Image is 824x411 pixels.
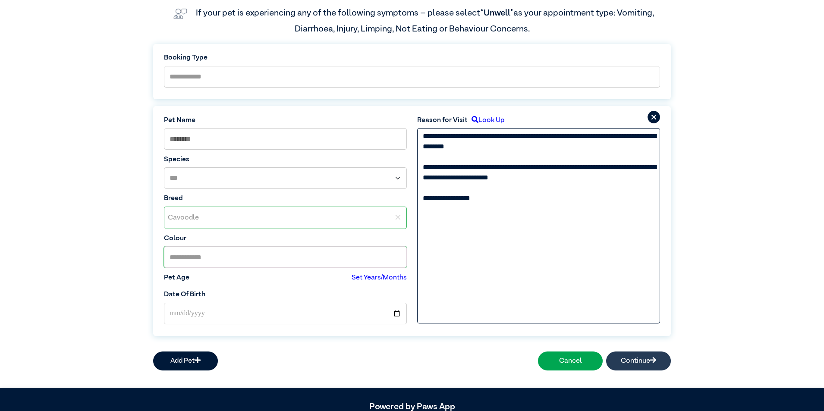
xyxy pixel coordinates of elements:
[164,53,660,63] label: Booking Type
[480,9,513,17] span: “Unwell”
[196,9,656,33] label: If your pet is experiencing any of the following symptoms – please select as your appointment typ...
[164,207,389,229] div: Cavoodle
[417,115,468,125] label: Reason for Visit
[153,351,218,370] button: Add Pet
[164,193,407,204] label: Breed
[538,351,603,370] button: Cancel
[468,115,504,125] label: Look Up
[164,289,205,300] label: Date Of Birth
[164,233,407,244] label: Colour
[606,351,671,370] button: Continue
[164,115,407,125] label: Pet Name
[352,273,407,283] label: Set Years/Months
[164,273,189,283] label: Pet Age
[170,5,191,22] img: vet
[164,154,407,165] label: Species
[389,207,406,229] div: ✕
